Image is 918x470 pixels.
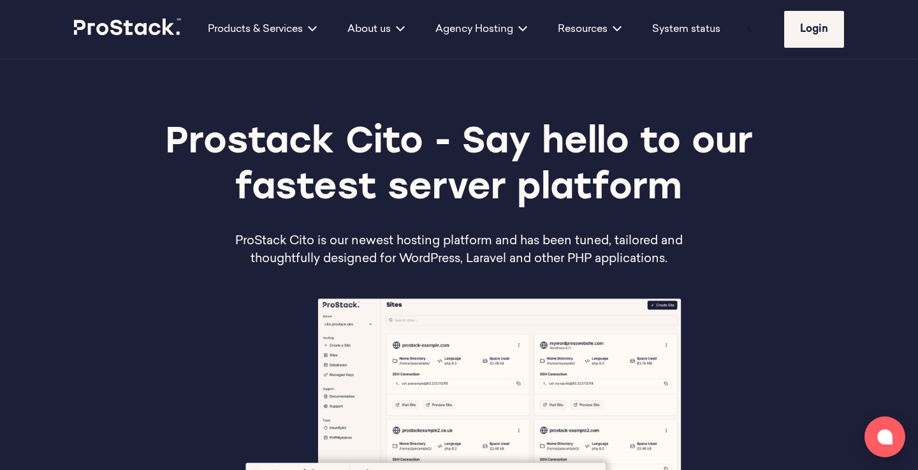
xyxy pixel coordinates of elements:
div: About us [332,22,420,37]
div: Products & Services [193,22,332,37]
span: Login [800,24,828,34]
button: Open chat window [864,416,905,457]
div: Agency Hosting [420,22,543,37]
p: ProStack Cito is our newest hosting platform and has been tuned, tailored and thoughtfully design... [228,233,690,268]
a: Login [784,11,844,48]
a: System status [652,22,720,37]
a: Prostack logo [74,18,182,40]
h1: Prostack Cito - Say hello to our fastest server platform [151,121,767,212]
div: Resources [543,22,637,37]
